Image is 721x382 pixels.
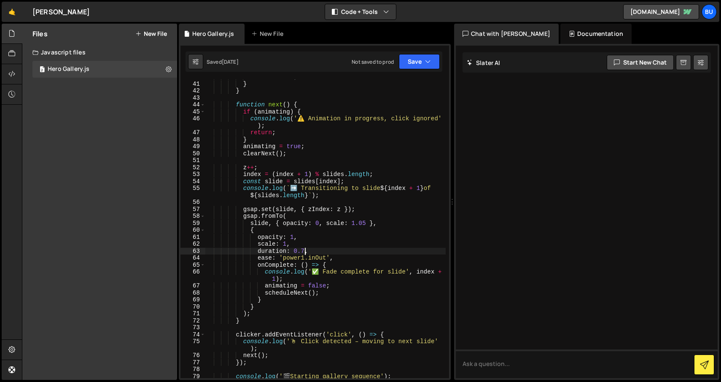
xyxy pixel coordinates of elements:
[180,108,205,116] div: 45
[2,2,22,22] a: 🤙
[180,206,205,213] div: 57
[192,30,234,38] div: Hero Gallery.js
[607,55,674,70] button: Start new chat
[623,4,699,19] a: [DOMAIN_NAME]
[180,220,205,227] div: 59
[222,58,239,65] div: [DATE]
[180,248,205,255] div: 63
[22,44,177,61] div: Javascript files
[180,164,205,171] div: 52
[180,101,205,108] div: 44
[352,58,394,65] div: Not saved to prod
[180,178,205,185] div: 54
[180,359,205,366] div: 77
[251,30,287,38] div: New File
[180,373,205,380] div: 79
[180,255,205,262] div: 64
[180,199,205,206] div: 56
[180,290,205,297] div: 68
[180,81,205,88] div: 41
[180,241,205,248] div: 62
[180,262,205,269] div: 65
[180,324,205,331] div: 73
[325,4,396,19] button: Code + Tools
[32,7,90,17] div: [PERSON_NAME]
[180,136,205,144] div: 48
[180,331,205,339] div: 74
[32,29,48,38] h2: Files
[467,59,500,67] h2: Slater AI
[180,366,205,373] div: 78
[135,30,167,37] button: New File
[180,282,205,290] div: 67
[180,227,205,234] div: 60
[180,95,205,102] div: 43
[454,24,559,44] div: Chat with [PERSON_NAME]
[702,4,717,19] a: Bu
[180,129,205,136] div: 47
[180,317,205,325] div: 72
[180,268,205,282] div: 66
[180,143,205,150] div: 49
[180,234,205,241] div: 61
[180,338,205,352] div: 75
[180,296,205,303] div: 69
[180,87,205,95] div: 42
[40,67,45,73] span: 2
[560,24,632,44] div: Documentation
[180,157,205,164] div: 51
[180,115,205,129] div: 46
[399,54,440,69] button: Save
[180,171,205,178] div: 53
[207,58,239,65] div: Saved
[48,65,89,73] div: Hero Gallery.js
[32,61,177,78] div: 17072/46993.js
[180,303,205,311] div: 70
[180,150,205,157] div: 50
[180,352,205,359] div: 76
[180,310,205,317] div: 71
[180,213,205,220] div: 58
[180,185,205,199] div: 55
